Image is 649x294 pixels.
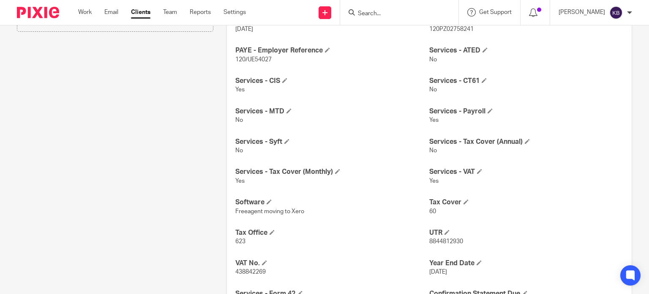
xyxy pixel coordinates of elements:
[104,8,118,16] a: Email
[429,77,623,85] h4: Services - CT61
[235,269,266,275] span: 438842269
[429,259,623,268] h4: Year End Date
[235,228,429,237] h4: Tax Office
[429,239,463,245] span: 8844812930
[235,46,429,55] h4: PAYE - Employer Reference
[235,57,272,63] span: 120/UE54027
[235,117,243,123] span: No
[235,178,245,184] span: Yes
[429,107,623,116] h4: Services - Payroll
[429,198,623,207] h4: Tax Cover
[190,8,211,16] a: Reports
[163,8,177,16] a: Team
[235,87,245,93] span: Yes
[131,8,150,16] a: Clients
[429,209,436,214] span: 60
[429,117,439,123] span: Yes
[235,198,429,207] h4: Software
[429,87,437,93] span: No
[429,148,437,154] span: No
[235,259,429,268] h4: VAT No.
[609,6,623,19] img: svg%3E
[429,46,623,55] h4: Services - ATED
[429,26,474,32] span: 120PZ02758241
[17,7,59,18] img: Pixie
[429,178,439,184] span: Yes
[429,137,623,146] h4: Services - Tax Cover (Annual)
[429,269,447,275] span: [DATE]
[235,209,304,214] span: Freeagent moving to Xero
[357,10,433,18] input: Search
[235,168,429,176] h4: Services - Tax Cover (Monthly)
[429,57,437,63] span: No
[479,9,512,15] span: Get Support
[235,148,243,154] span: No
[429,228,623,237] h4: UTR
[235,137,429,146] h4: Services - Syft
[235,107,429,116] h4: Services - MTD
[224,8,246,16] a: Settings
[78,8,92,16] a: Work
[235,77,429,85] h4: Services - CIS
[235,239,245,245] span: 623
[559,8,605,16] p: [PERSON_NAME]
[235,26,253,32] span: [DATE]
[429,168,623,176] h4: Services - VAT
